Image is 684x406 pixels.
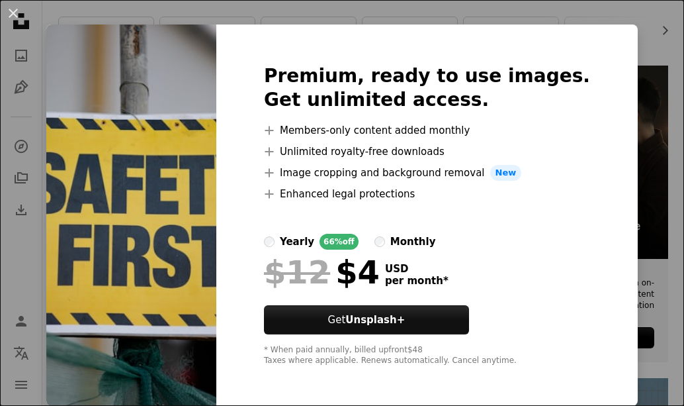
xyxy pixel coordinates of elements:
li: Enhanced legal protections [264,186,590,202]
input: yearly66%off [264,236,275,247]
span: $12 [264,255,330,289]
div: yearly [280,234,314,250]
li: Image cropping and background removal [264,165,590,181]
li: Unlimited royalty-free downloads [264,144,590,160]
span: per month * [385,275,449,287]
div: $4 [264,255,380,289]
button: GetUnsplash+ [264,305,469,334]
img: premium_photo-1677529102407-0d075eb2cbb9 [46,25,216,406]
h2: Premium, ready to use images. Get unlimited access. [264,64,590,112]
span: USD [385,263,449,275]
strong: Unsplash+ [345,314,405,326]
div: monthly [390,234,436,250]
div: * When paid annually, billed upfront $48 Taxes where applicable. Renews automatically. Cancel any... [264,345,590,366]
li: Members-only content added monthly [264,123,590,138]
span: New [490,165,522,181]
input: monthly [374,236,385,247]
div: 66% off [320,234,359,250]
